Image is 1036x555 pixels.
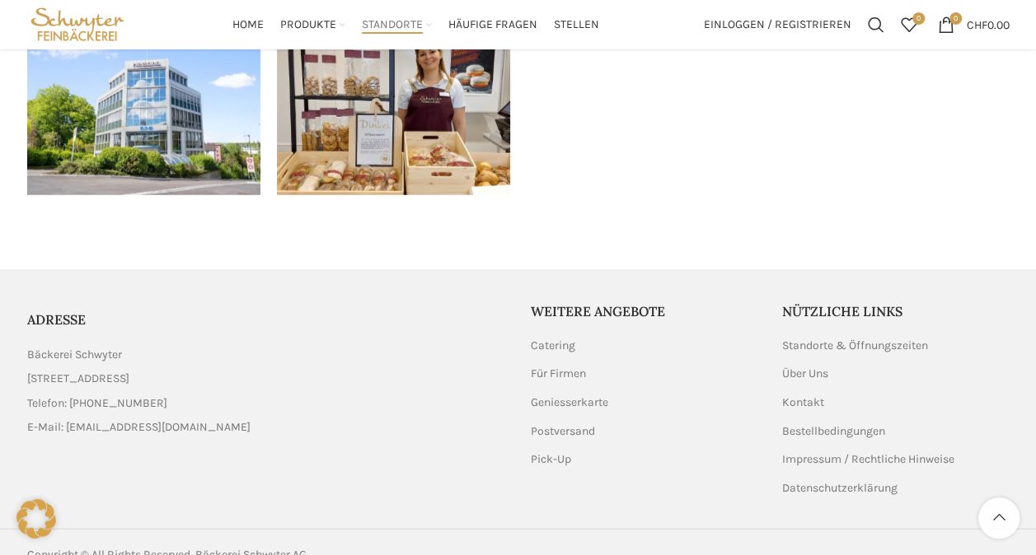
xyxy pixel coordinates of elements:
img: 20230228_153619-1-800x800 [277,40,510,196]
a: Catering [531,338,577,354]
a: Standorte [362,8,432,41]
div: Main navigation [136,8,695,41]
a: 0 CHF0.00 [930,8,1018,41]
a: Einloggen / Registrieren [696,8,860,41]
a: Scroll to top button [978,497,1020,539]
a: Standorte & Öffnungszeiten [782,338,930,354]
span: Einloggen / Registrieren [704,19,851,30]
span: [STREET_ADDRESS] [27,370,129,388]
a: Für Firmen [531,366,588,382]
span: ADRESSE [27,311,86,328]
a: Home [232,8,264,41]
span: E-Mail: [EMAIL_ADDRESS][DOMAIN_NAME] [27,418,251,436]
div: Meine Wunschliste [893,8,926,41]
a: Produkte [280,8,345,41]
span: CHF [967,17,987,31]
a: Suchen [860,8,893,41]
span: Häufige Fragen [448,17,537,33]
span: 0 [912,12,925,25]
a: Impressum / Rechtliche Hinweise [782,451,956,468]
div: 1 / 1 [277,40,510,196]
a: Datenschutzerklärung [782,480,899,497]
span: Bäckerei Schwyter [27,346,122,364]
h5: Nützliche Links [782,302,1010,320]
h5: Weitere Angebote [531,302,758,320]
a: Postversand [531,423,597,440]
div: 1 / 1 [27,40,260,196]
a: Stellen [554,8,599,41]
img: image.imageWidth__1140 [27,40,260,196]
a: Geniesserkarte [531,394,610,411]
a: Kontakt [782,394,826,411]
a: Über Uns [782,366,830,382]
span: Produkte [280,17,336,33]
span: 0 [949,12,962,25]
a: Häufige Fragen [448,8,537,41]
a: List item link [27,394,506,413]
a: Bestellbedingungen [782,423,887,440]
a: 0 [893,8,926,41]
span: Home [232,17,264,33]
bdi: 0.00 [967,17,1010,31]
a: Site logo [27,16,129,30]
a: Pick-Up [531,451,573,468]
span: Standorte [362,17,423,33]
span: Stellen [554,17,599,33]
